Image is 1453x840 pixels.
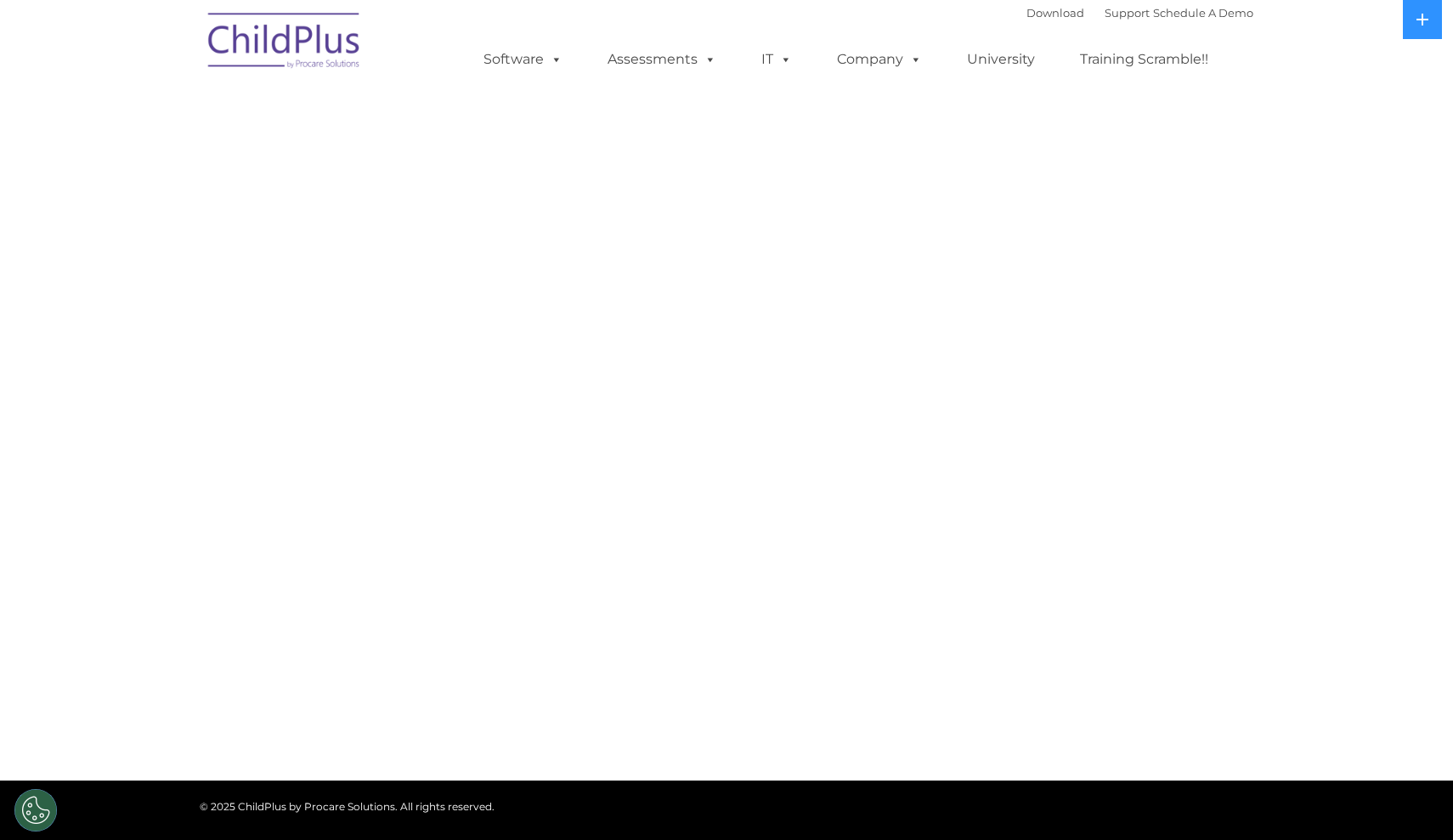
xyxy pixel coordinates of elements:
[820,42,939,76] a: Company
[200,800,495,813] span: © 2025 ChildPlus by Procare Solutions. All rights reserved.
[200,1,370,86] img: ChildPlus by Procare Solutions
[950,42,1052,76] a: University
[744,42,809,76] a: IT
[212,296,1241,423] iframe: Form 0
[591,42,733,76] a: Assessments
[1026,6,1253,20] font: |
[14,789,57,832] button: Cookies Settings
[1153,6,1253,20] a: Schedule A Demo
[1063,42,1225,76] a: Training Scramble!!
[466,42,580,76] a: Software
[1105,6,1150,20] a: Support
[1026,6,1084,20] a: Download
